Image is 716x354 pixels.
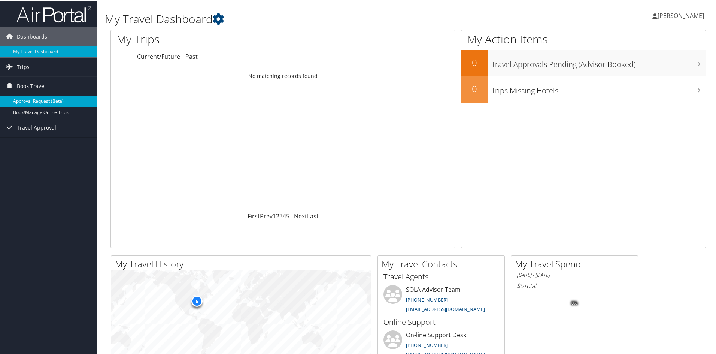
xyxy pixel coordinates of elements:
[571,300,577,305] tspan: 0%
[17,76,46,95] span: Book Travel
[652,4,712,26] a: [PERSON_NAME]
[111,69,455,82] td: No matching records found
[307,211,319,220] a: Last
[382,257,504,270] h2: My Travel Contacts
[283,211,286,220] a: 4
[517,281,632,289] h6: Total
[276,211,279,220] a: 2
[383,271,499,281] h3: Travel Agents
[17,57,30,76] span: Trips
[294,211,307,220] a: Next
[383,316,499,327] h3: Online Support
[115,257,371,270] h2: My Travel History
[658,11,704,19] span: [PERSON_NAME]
[286,211,289,220] a: 5
[17,27,47,45] span: Dashboards
[406,341,448,348] a: [PHONE_NUMBER]
[273,211,276,220] a: 1
[461,76,706,102] a: 0Trips Missing Hotels
[491,81,706,95] h3: Trips Missing Hotels
[279,211,283,220] a: 3
[185,52,198,60] a: Past
[137,52,180,60] a: Current/Future
[461,55,488,68] h2: 0
[515,257,638,270] h2: My Travel Spend
[406,305,485,312] a: [EMAIL_ADDRESS][DOMAIN_NAME]
[191,295,203,306] div: 5
[517,271,632,278] h6: [DATE] - [DATE]
[17,118,56,136] span: Travel Approval
[406,296,448,302] a: [PHONE_NUMBER]
[16,5,91,22] img: airportal-logo.png
[105,10,509,26] h1: My Travel Dashboard
[260,211,273,220] a: Prev
[517,281,524,289] span: $0
[461,31,706,46] h1: My Action Items
[380,284,503,315] li: SOLA Advisor Team
[461,82,488,94] h2: 0
[461,49,706,76] a: 0Travel Approvals Pending (Advisor Booked)
[289,211,294,220] span: …
[491,55,706,69] h3: Travel Approvals Pending (Advisor Booked)
[116,31,306,46] h1: My Trips
[248,211,260,220] a: First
